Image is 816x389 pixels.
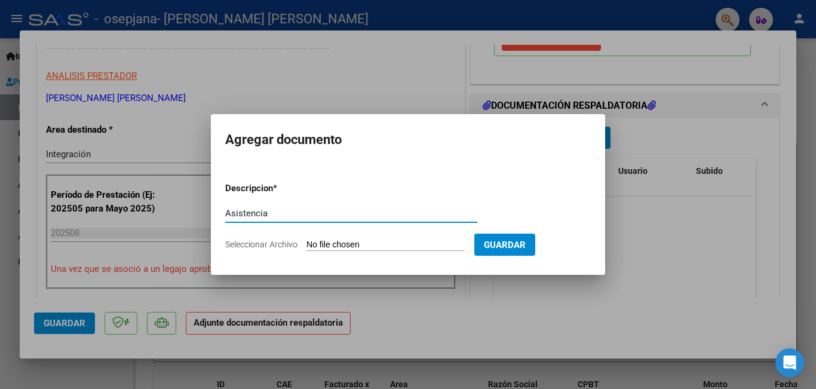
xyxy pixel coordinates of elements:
h2: Agregar documento [225,128,591,151]
span: Seleccionar Archivo [225,240,297,249]
div: Open Intercom Messenger [775,348,804,377]
span: Guardar [484,240,526,250]
p: Descripcion [225,182,335,195]
button: Guardar [474,234,535,256]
